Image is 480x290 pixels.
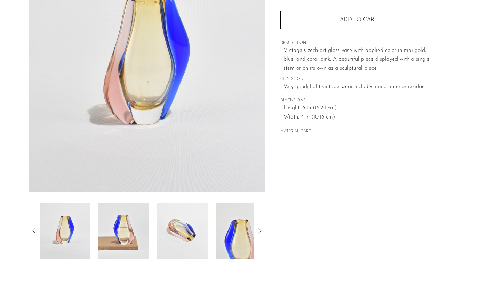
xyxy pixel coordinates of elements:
[283,113,437,122] span: Width: 4 in (10.16 cm)
[280,76,437,83] span: CONDITION
[283,104,437,113] span: Height: 6 in (15.24 cm)
[280,40,437,46] span: DESCRIPTION
[216,203,266,259] img: Colorful Glass Vase
[280,98,437,104] span: DIMENSIONS
[283,46,437,73] p: Vintage Czech art glass vase with applied color in marigold, blue, and coral pink. A beautiful pi...
[157,203,208,259] img: Colorful Glass Vase
[340,17,377,23] span: Add to cart
[280,129,311,135] button: MATERIAL CARE
[283,83,437,92] span: Very good; light vintage wear includes minor interior residue.
[280,11,437,29] button: Add to cart
[40,203,90,259] img: Colorful Glass Vase
[98,203,149,259] img: Colorful Glass Vase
